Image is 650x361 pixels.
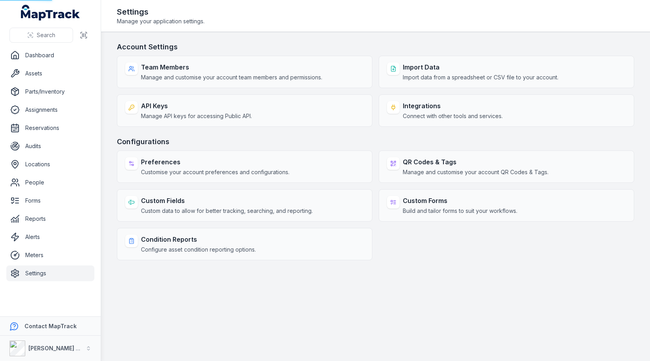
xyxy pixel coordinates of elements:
[117,228,372,260] a: Condition ReportsConfigure asset condition reporting options.
[141,62,322,72] strong: Team Members
[24,323,77,329] strong: Contact MapTrack
[117,136,634,147] h3: Configurations
[379,56,634,88] a: Import DataImport data from a spreadsheet or CSV file to your account.
[141,157,289,167] strong: Preferences
[6,156,94,172] a: Locations
[141,101,252,111] strong: API Keys
[28,345,130,352] strong: [PERSON_NAME] Asset Maintenance
[6,138,94,154] a: Audits
[141,168,289,176] span: Customise your account preferences and configurations.
[141,112,252,120] span: Manage API keys for accessing Public API.
[6,247,94,263] a: Meters
[37,31,55,39] span: Search
[117,189,372,222] a: Custom FieldsCustom data to allow for better tracking, searching, and reporting.
[117,94,372,127] a: API KeysManage API keys for accessing Public API.
[6,120,94,136] a: Reservations
[141,196,313,205] strong: Custom Fields
[6,265,94,281] a: Settings
[117,17,205,25] span: Manage your application settings.
[9,28,73,43] button: Search
[141,73,322,81] span: Manage and customise your account team members and permissions.
[6,66,94,81] a: Assets
[403,168,549,176] span: Manage and customise your account QR Codes & Tags.
[6,229,94,245] a: Alerts
[403,112,503,120] span: Connect with other tools and services.
[6,47,94,63] a: Dashboard
[6,211,94,227] a: Reports
[117,41,634,53] h3: Account Settings
[403,101,503,111] strong: Integrations
[117,6,205,17] h2: Settings
[403,62,558,72] strong: Import Data
[6,193,94,209] a: Forms
[141,207,313,215] span: Custom data to allow for better tracking, searching, and reporting.
[6,84,94,100] a: Parts/Inventory
[117,56,372,88] a: Team MembersManage and customise your account team members and permissions.
[6,102,94,118] a: Assignments
[21,5,80,21] a: MapTrack
[379,150,634,183] a: QR Codes & TagsManage and customise your account QR Codes & Tags.
[403,73,558,81] span: Import data from a spreadsheet or CSV file to your account.
[117,150,372,183] a: PreferencesCustomise your account preferences and configurations.
[403,157,549,167] strong: QR Codes & Tags
[141,246,256,254] span: Configure asset condition reporting options.
[403,196,517,205] strong: Custom Forms
[379,94,634,127] a: IntegrationsConnect with other tools and services.
[379,189,634,222] a: Custom FormsBuild and tailor forms to suit your workflows.
[403,207,517,215] span: Build and tailor forms to suit your workflows.
[6,175,94,190] a: People
[141,235,256,244] strong: Condition Reports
